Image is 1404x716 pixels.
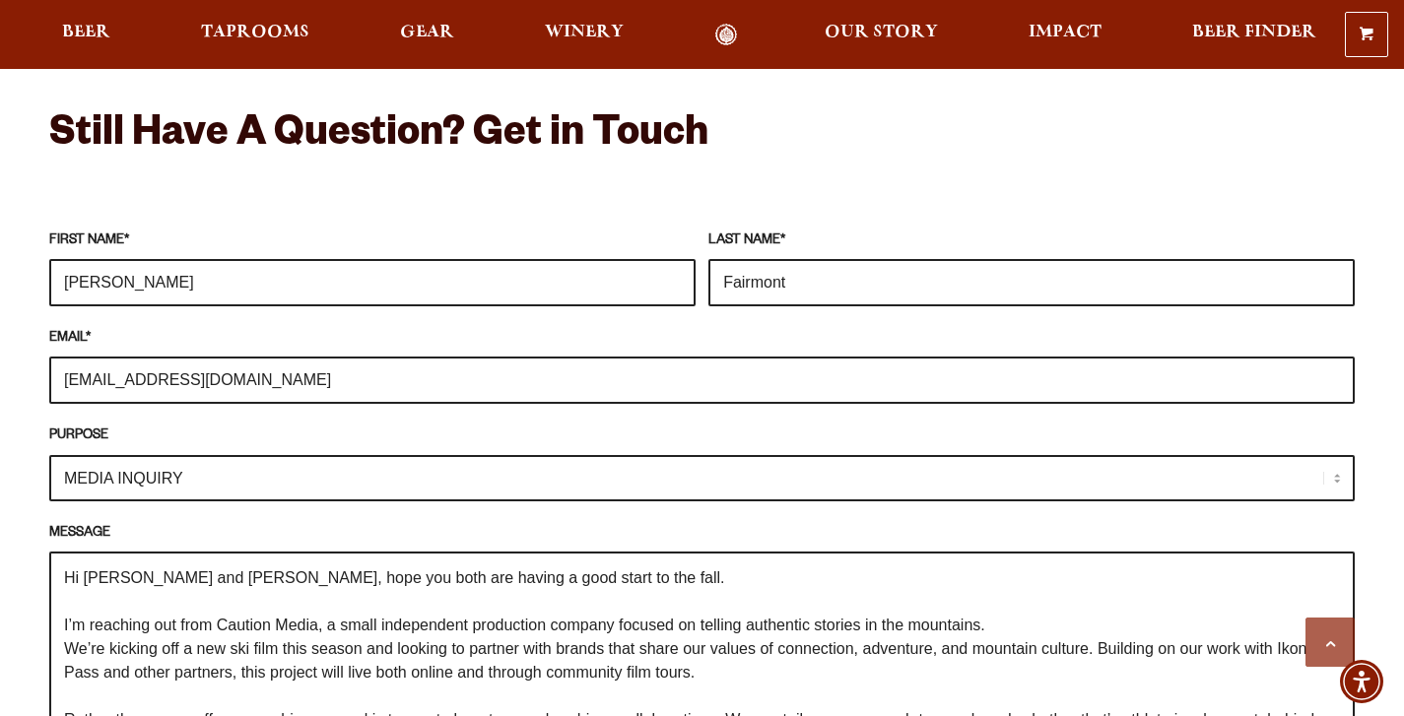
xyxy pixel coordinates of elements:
[49,425,1355,447] label: PURPOSE
[62,25,110,40] span: Beer
[49,523,1355,545] label: MESSAGE
[1305,618,1355,667] a: Scroll to top
[545,25,624,40] span: Winery
[188,24,322,46] a: Taprooms
[780,234,785,248] abbr: required
[825,25,938,40] span: Our Story
[532,24,636,46] a: Winery
[689,24,763,46] a: Odell Home
[1016,24,1114,46] a: Impact
[1340,660,1383,703] div: Accessibility Menu
[86,332,91,346] abbr: required
[1179,24,1329,46] a: Beer Finder
[49,230,696,252] label: FIRST NAME
[812,24,951,46] a: Our Story
[49,24,123,46] a: Beer
[387,24,467,46] a: Gear
[1029,25,1102,40] span: Impact
[1192,25,1316,40] span: Beer Finder
[49,113,1355,161] h2: Still Have A Question? Get in Touch
[400,25,454,40] span: Gear
[201,25,309,40] span: Taprooms
[708,230,1355,252] label: LAST NAME
[49,328,1355,350] label: EMAIL
[124,234,129,248] abbr: required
